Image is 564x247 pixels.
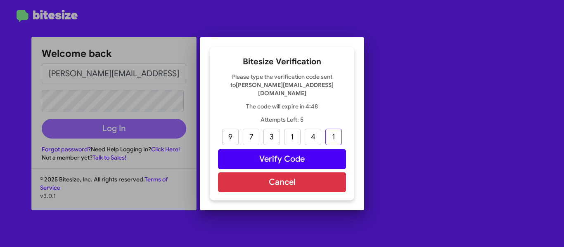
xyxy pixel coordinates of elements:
[218,115,346,124] p: Attempts Left: 5
[236,81,334,97] strong: [PERSON_NAME][EMAIL_ADDRESS][DOMAIN_NAME]
[218,73,346,97] p: Please type the verification code sent to
[218,55,346,68] h2: Bitesize Verification
[218,149,346,169] button: Verify Code
[218,172,346,192] button: Cancel
[218,102,346,111] p: The code will expire in 4:48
